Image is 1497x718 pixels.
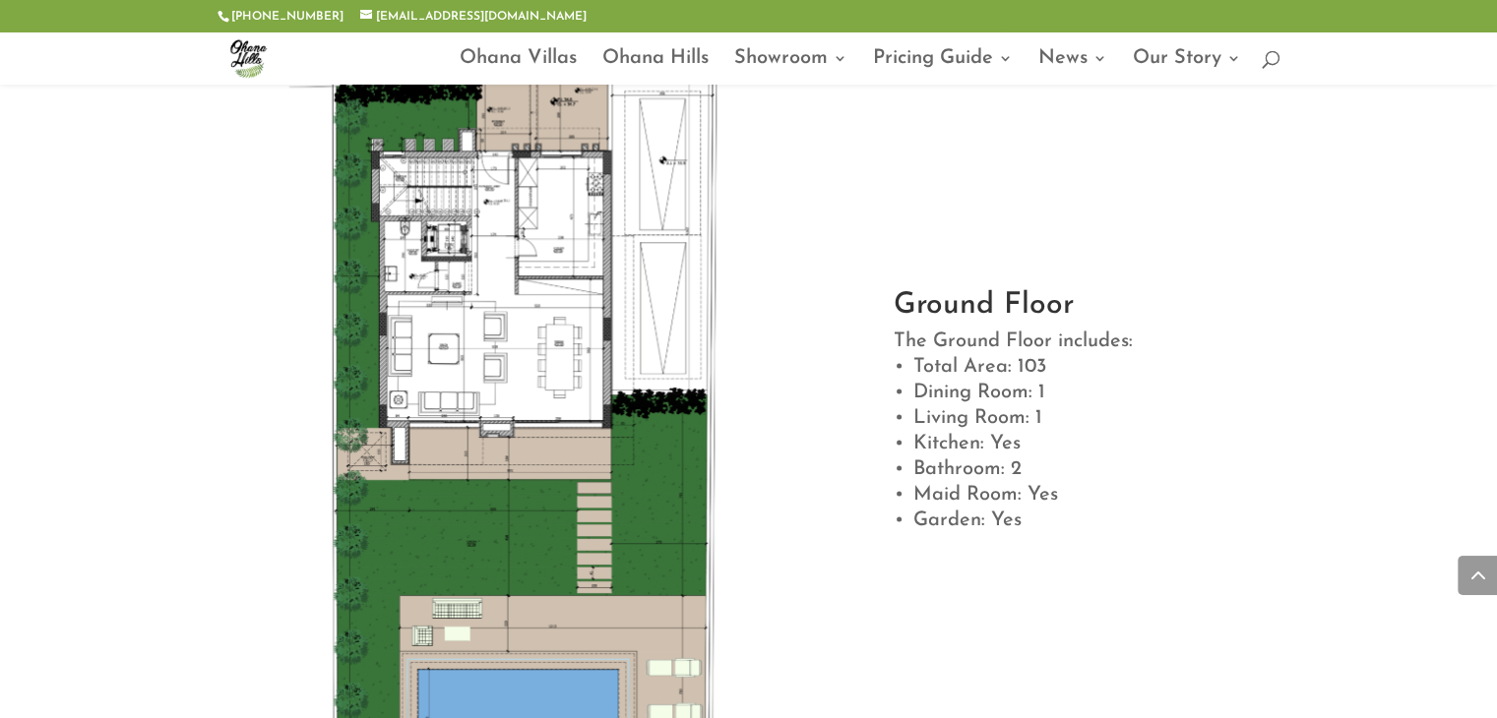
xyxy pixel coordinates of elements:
[873,51,1013,85] a: Pricing Guide
[913,508,1279,533] li: Garden: Yes
[913,482,1279,508] li: Maid Room: Yes
[734,51,847,85] a: Showroom
[360,11,587,23] a: [EMAIL_ADDRESS][DOMAIN_NAME]
[913,456,1279,482] li: Bathroom: 2
[913,431,1279,456] li: Kitchen: Yes
[1038,51,1107,85] a: News
[913,405,1279,431] li: Living Room: 1
[894,291,1279,330] h2: Ground Floor
[913,380,1279,405] li: Dining Room: 1
[894,330,1279,354] p: The Ground Floor includes:
[231,11,343,23] a: [PHONE_NUMBER]
[221,31,275,85] img: ohana-hills
[460,51,577,85] a: Ohana Villas
[913,354,1279,380] li: Total Area: 103
[602,51,709,85] a: Ohana Hills
[1133,51,1241,85] a: Our Story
